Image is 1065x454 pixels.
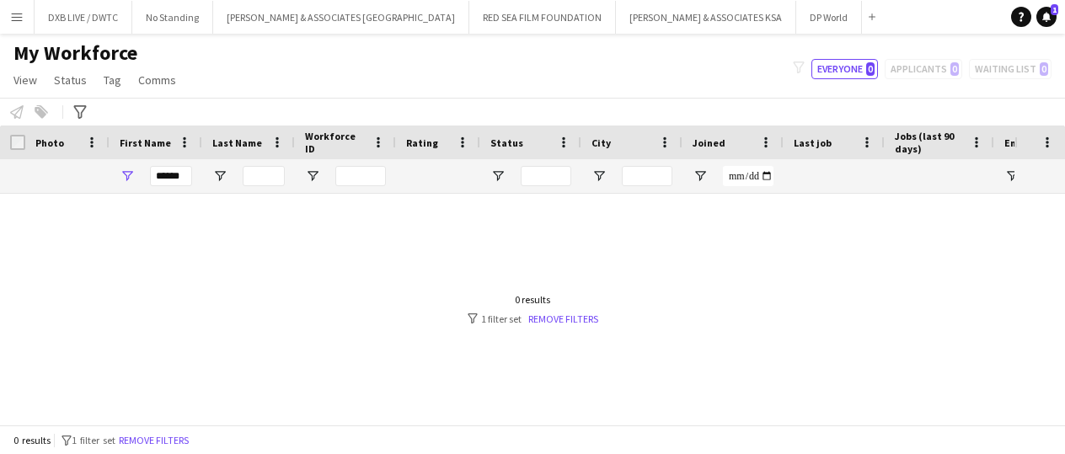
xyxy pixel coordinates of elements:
span: Tag [104,72,121,88]
span: Rating [406,136,438,149]
span: Last job [794,136,832,149]
input: Last Name Filter Input [243,166,285,186]
button: Open Filter Menu [1004,168,1020,184]
span: Status [54,72,87,88]
span: Status [490,136,523,149]
span: My Workforce [13,40,137,66]
a: Comms [131,69,183,91]
button: Open Filter Menu [120,168,135,184]
div: 0 results [468,293,598,306]
button: Open Filter Menu [693,168,708,184]
button: Open Filter Menu [490,168,506,184]
input: Status Filter Input [521,166,571,186]
button: No Standing [132,1,213,34]
input: Workforce ID Filter Input [335,166,386,186]
button: [PERSON_NAME] & ASSOCIATES [GEOGRAPHIC_DATA] [213,1,469,34]
span: Jobs (last 90 days) [895,130,964,155]
span: City [591,136,611,149]
input: Joined Filter Input [723,166,773,186]
button: [PERSON_NAME] & ASSOCIATES KSA [616,1,796,34]
span: Last Name [212,136,262,149]
button: RED SEA FILM FOUNDATION [469,1,616,34]
span: Comms [138,72,176,88]
input: City Filter Input [622,166,672,186]
button: Remove filters [115,431,192,450]
button: Open Filter Menu [591,168,607,184]
span: First Name [120,136,171,149]
span: Workforce ID [305,130,366,155]
span: View [13,72,37,88]
span: 1 [1051,4,1058,15]
input: First Name Filter Input [150,166,192,186]
span: 0 [866,62,875,76]
button: DP World [796,1,862,34]
a: Tag [97,69,128,91]
span: Joined [693,136,725,149]
span: 1 filter set [72,434,115,446]
a: View [7,69,44,91]
button: Open Filter Menu [305,168,320,184]
app-action-btn: Advanced filters [70,102,90,122]
a: Status [47,69,94,91]
span: Email [1004,136,1031,149]
button: Everyone0 [811,59,878,79]
div: 1 filter set [468,312,598,325]
input: Column with Header Selection [10,135,25,150]
a: Remove filters [528,312,598,325]
button: Open Filter Menu [212,168,227,184]
button: DXB LIVE / DWTC [35,1,132,34]
span: Photo [35,136,64,149]
a: 1 [1036,7,1057,27]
